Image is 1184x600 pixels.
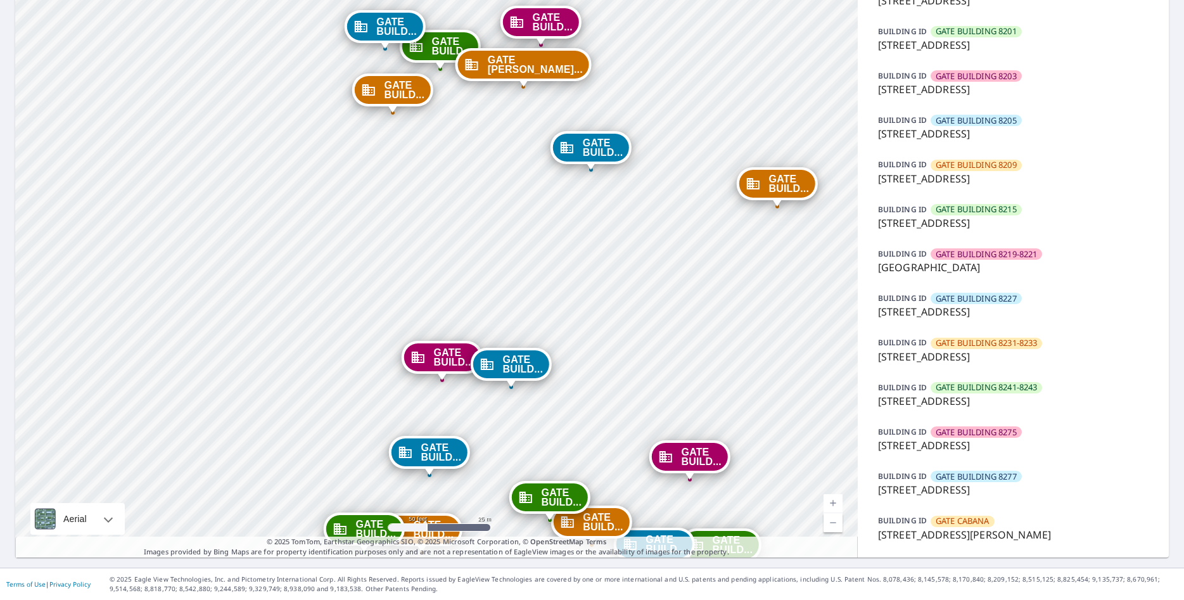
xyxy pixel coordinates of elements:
[878,438,1149,453] p: [STREET_ADDRESS]
[737,167,818,207] div: Dropped pin, building GATE BUILDING 5764, Commercial property, 5760 Caruth Haven Ln Dallas, TX 75206
[878,115,927,125] p: BUILDING ID
[713,535,753,554] span: GATE BUILD...
[30,503,125,535] div: Aerial
[267,537,607,547] span: © 2025 TomTom, Earthstar Geographics SIO, © 2025 Microsoft Corporation, ©
[878,527,1149,542] p: [STREET_ADDRESS][PERSON_NAME]
[471,348,552,387] div: Dropped pin, building GATE BUILDING 8277, Commercial property, 8277 Southwestern Blvd Dallas, TX ...
[878,426,927,437] p: BUILDING ID
[936,381,1037,393] span: GATE BUILDING 8241-8243
[6,580,91,588] p: |
[936,337,1037,349] span: GATE BUILDING 8231-8233
[878,159,927,170] p: BUILDING ID
[769,174,809,193] span: GATE BUILD...
[110,575,1178,594] p: © 2025 Eagle View Technologies, Inc. and Pictometry International Corp. All Rights Reserved. Repo...
[878,260,1149,275] p: [GEOGRAPHIC_DATA]
[356,520,396,539] span: GATE BUILD...
[15,537,858,558] p: Images provided by Bing Maps are for property identification purposes only and are not a represen...
[583,138,623,157] span: GATE BUILD...
[455,48,592,87] div: Dropped pin, building GATE CABANA, Commercial property, 5710 Caruth Haven Ln Dallas, TX 75206
[414,520,454,539] span: GATE BUILD...
[878,37,1149,53] p: [STREET_ADDRESS]
[551,506,632,545] div: Dropped pin, building GATE BUILDING 8209, Commercial property, 8209 Southwestern Blvd Dallas, TX ...
[352,73,433,113] div: Dropped pin, building GATE BUILDING 5714, Commercial property, 5704 Caruth Haven Ln Dallas, TX 75206
[583,513,623,532] span: GATE BUILD...
[49,580,91,589] a: Privacy Policy
[878,70,927,81] p: BUILDING ID
[385,80,424,99] span: GATE BUILD...
[646,535,685,554] span: GATE BUILD...
[400,30,481,69] div: Dropped pin, building GATE BUILDING 5716, Commercial property, 5716 Caruth Haven Ln Dallas, TX 75206
[936,25,1017,37] span: GATE BUILDING 8201
[936,70,1017,82] span: GATE BUILDING 8203
[878,515,927,526] p: BUILDING ID
[434,348,474,367] span: GATE BUILD...
[878,304,1149,319] p: [STREET_ADDRESS]
[878,382,927,393] p: BUILDING ID
[878,171,1149,186] p: [STREET_ADDRESS]
[530,537,583,546] a: OpenStreetMap
[509,481,590,520] div: Dropped pin, building GATE BUILDING 8215, Commercial property, 8215 Southwestern Blvd Dallas, TX ...
[324,513,405,552] div: Dropped pin, building GATE BUILDING 8241-8243, Commercial property, 8241 Southwestern Blvd Dallas...
[936,115,1017,127] span: GATE BUILDING 8205
[60,503,91,535] div: Aerial
[421,443,461,462] span: GATE BUILD...
[878,126,1149,141] p: [STREET_ADDRESS]
[936,515,990,527] span: GATE CABANA
[936,159,1017,171] span: GATE BUILDING 8209
[878,393,1149,409] p: [STREET_ADDRESS]
[878,349,1149,364] p: [STREET_ADDRESS]
[542,488,582,507] span: GATE BUILD...
[878,248,927,259] p: BUILDING ID
[344,10,425,49] div: Dropped pin, building GATE BUILDING 5710, Commercial property, 5704 Caruth Haven Ln Dallas, TX 75206
[389,436,470,475] div: Dropped pin, building GATE BUILDING 8227, Commercial property, 8227 Southwestern Blvd Dallas, TX ...
[878,82,1149,97] p: [STREET_ADDRESS]
[381,513,462,552] div: Dropped pin, building GATE BUILDING 8231-8233, Commercial property, 8233 Southwestern Blvd Dallas...
[402,341,483,380] div: Dropped pin, building GATE BUILDING 8275, Commercial property, 8275 Southwestern Blvd Dallas, TX ...
[649,440,730,480] div: Dropped pin, building GATE BUILDING 8203, Commercial property, 8203 Southwestern Blvd Dallas, TX ...
[503,355,543,374] span: GATE BUILD...
[878,293,927,303] p: BUILDING ID
[936,471,1017,483] span: GATE BUILDING 8277
[878,471,927,482] p: BUILDING ID
[878,337,927,348] p: BUILDING ID
[551,131,632,170] div: Dropped pin, building GATE BUILDING 5738-5740, Commercial property, 5710 Caruth Haven Ln Dallas, ...
[586,537,607,546] a: Terms
[878,215,1149,231] p: [STREET_ADDRESS]
[500,6,582,45] div: Dropped pin, building GATE BUILDING 5732, Commercial property, 5739 Caruth Haven Ln Dallas, TX 75206
[432,37,472,56] span: GATE BUILD...
[936,293,1017,305] span: GATE BUILDING 8227
[936,203,1017,215] span: GATE BUILDING 8215
[488,55,583,74] span: GATE [PERSON_NAME]...
[936,426,1017,438] span: GATE BUILDING 8275
[533,13,573,32] span: GATE BUILD...
[878,482,1149,497] p: [STREET_ADDRESS]
[682,447,722,466] span: GATE BUILD...
[878,204,927,215] p: BUILDING ID
[824,494,843,513] a: Current Level 19, Zoom In
[613,528,694,567] div: Dropped pin, building GATE BUILDING 8205, Commercial property, 8205 Southwestern Blvd Dallas, TX ...
[6,580,46,589] a: Terms of Use
[878,26,927,37] p: BUILDING ID
[376,17,416,36] span: GATE BUILD...
[936,248,1037,260] span: GATE BUILDING 8219-8221
[680,528,761,568] div: Dropped pin, building GATE BUILDING 8201, Commercial property, 8201 Southwestern Blvd Dallas, TX ...
[824,513,843,532] a: Current Level 19, Zoom Out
